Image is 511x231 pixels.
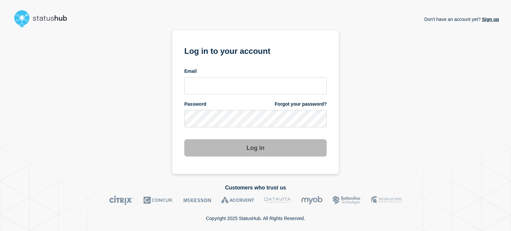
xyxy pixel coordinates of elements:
h2: Customers who trust us [12,185,499,191]
img: Bottomline logo [333,195,361,205]
a: Sign up [481,17,499,22]
img: McKesson logo [183,195,211,205]
span: Password [184,101,206,107]
p: Copyright 2025 StatusHub. All Rights Reserved. [206,216,305,221]
img: Concur logo [143,195,173,205]
img: StatusHub logo [12,8,75,29]
p: Don't have an account yet? [424,11,499,27]
img: Citrix logo [109,195,133,205]
img: MSU logo [371,195,402,205]
img: DataVita logo [264,195,291,205]
img: Accruent logo [221,195,254,205]
input: email input [184,77,327,94]
input: password input [184,110,327,127]
a: Forgot your password? [275,101,327,107]
img: myob logo [301,195,323,205]
button: Log in [184,139,327,157]
h1: Log in to your account [184,44,327,57]
span: Email [184,68,197,74]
